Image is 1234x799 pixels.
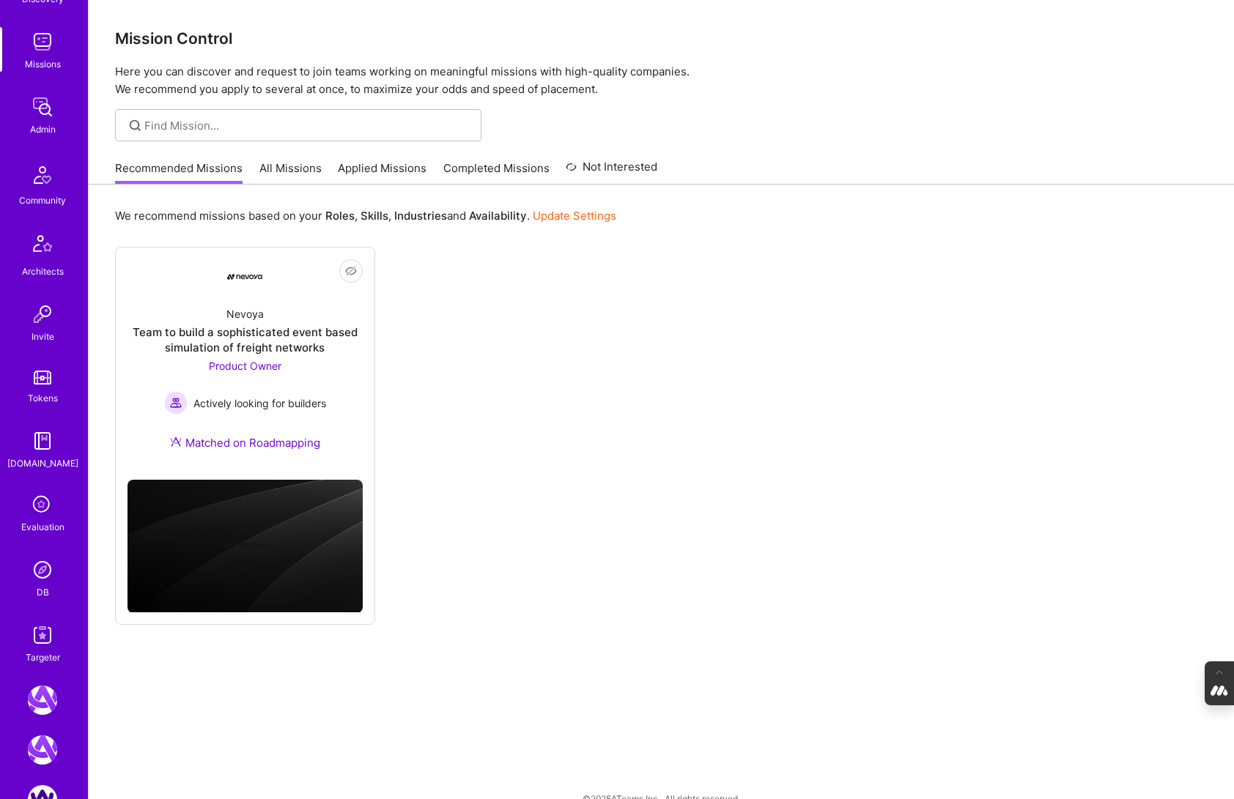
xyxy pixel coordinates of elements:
[170,436,182,447] img: Ateam Purple Icon
[25,228,60,264] img: Architects
[34,371,51,384] img: tokens
[128,480,363,612] img: cover
[115,160,243,185] a: Recommended Missions
[28,735,57,765] img: A.Team: GenAI Practice Framework
[193,395,326,411] span: Actively looking for builders
[7,456,78,471] div: [DOMAIN_NAME]
[30,122,56,137] div: Admin
[21,519,64,535] div: Evaluation
[29,491,56,519] i: icon SelectionTeam
[22,264,64,279] div: Architects
[25,56,61,72] div: Missions
[259,160,322,185] a: All Missions
[361,209,388,223] b: Skills
[115,29,1208,48] h3: Mission Control
[25,157,60,193] img: Community
[566,158,657,185] a: Not Interested
[28,27,57,56] img: teamwork
[28,300,57,329] img: Invite
[115,208,616,223] p: We recommend missions based on your , , and .
[28,685,57,715] img: A.Team: Leading A.Team's Marketing & DemandGen
[533,209,616,223] a: Update Settings
[345,265,357,277] i: icon EyeClosed
[28,390,58,406] div: Tokens
[227,274,262,280] img: Company Logo
[32,329,54,344] div: Invite
[128,259,363,468] a: Company LogoNevoyaTeam to build a sophisticated event based simulation of freight networksProduct...
[24,735,61,765] a: A.Team: GenAI Practice Framework
[28,426,57,456] img: guide book
[209,360,281,372] span: Product Owner
[19,193,66,208] div: Community
[128,324,363,355] div: Team to build a sophisticated event based simulation of freight networks
[37,584,49,600] div: DB
[24,685,61,715] a: A.Team: Leading A.Team's Marketing & DemandGen
[115,63,1208,98] p: Here you can discover and request to join teams working on meaningful missions with high-quality ...
[394,209,447,223] b: Industries
[469,209,527,223] b: Availability
[127,117,144,134] i: icon SearchGrey
[28,620,57,650] img: Skill Targeter
[325,209,355,223] b: Roles
[144,118,470,133] input: Find Mission...
[443,160,550,185] a: Completed Missions
[221,522,268,569] img: Company logo
[26,650,60,665] div: Targeter
[170,435,320,450] div: Matched on Roadmapping
[28,555,57,584] img: Admin Search
[338,160,426,185] a: Applied Missions
[28,92,57,122] img: admin teamwork
[226,306,264,322] div: Nevoya
[164,391,188,415] img: Actively looking for builders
